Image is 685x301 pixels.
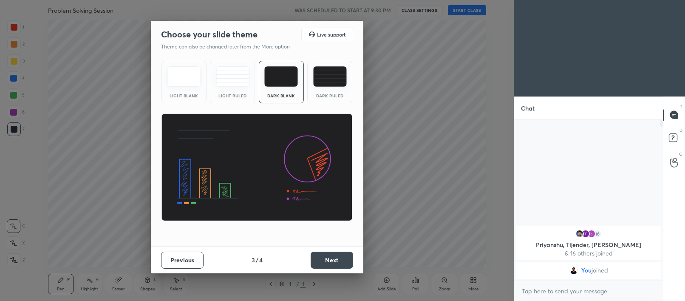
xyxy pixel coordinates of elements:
[521,250,656,257] p: & 16 others joined
[215,94,249,98] div: Light Ruled
[216,66,249,87] img: lightRuledTheme.5fabf969.svg
[679,151,682,157] p: G
[575,230,584,238] img: 3
[592,267,608,274] span: joined
[252,256,255,264] h4: 3
[259,256,263,264] h4: 4
[167,94,201,98] div: Light Blank
[167,66,201,87] img: lightTheme.e5ed3b09.svg
[514,224,663,281] div: grid
[581,230,590,238] img: 5b90304895b24c67bb783bfe5fc7c1fa.42549405_3
[161,43,299,51] p: Theme can also be changed later from the More option
[161,114,353,221] img: darkThemeBanner.d06ce4a2.svg
[514,97,541,119] p: Chat
[317,32,345,37] h5: Live support
[161,29,258,40] h2: Choose your slide theme
[256,256,258,264] h4: /
[313,66,347,87] img: darkRuledTheme.de295e13.svg
[581,267,592,274] span: You
[679,127,682,133] p: D
[313,94,347,98] div: Dark Ruled
[593,230,602,238] div: 16
[680,103,682,110] p: T
[311,252,353,269] button: Next
[569,266,578,275] img: 4fd87480550947d38124d68eb52e3964.jpg
[264,94,298,98] div: Dark Blank
[161,252,204,269] button: Previous
[264,66,298,87] img: darkTheme.f0cc69e5.svg
[587,230,596,238] img: 3
[521,241,656,248] p: Priyanshu, Tijender, [PERSON_NAME]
